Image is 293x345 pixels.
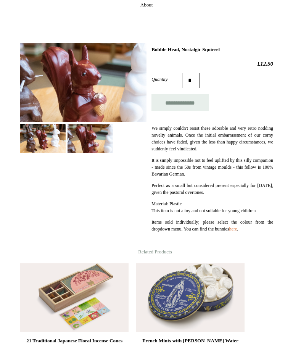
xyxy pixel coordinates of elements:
img: 21 Traditional Japanese Floral Incense Cones [20,263,129,332]
img: Bobble Head, Nostalgic Squirrel [20,124,66,153]
h2: £12.50 [151,60,273,67]
a: 21 Traditional Japanese Floral Incense Cones 21 Traditional Japanese Floral Incense Cones [20,263,129,332]
p: It is simply impossible not to feel uplifted by this silly companion - made since the 50s from vi... [151,157,273,177]
label: Quantity [151,76,182,83]
img: French Mints with Lourdes Water [136,263,245,332]
p: Material: Plastic This item is not a toy and not suitable for young children [151,200,273,214]
a: French Mints with Lourdes Water French Mints with Lourdes Water [136,263,245,332]
p: Perfect as a small but considered present especially for [DATE], given the pastoral overtones. [151,182,273,196]
p: We simply couldn't resist these adorable and very retro nodding novelty animals. Once the initial... [151,125,273,152]
img: Bobble Head, Nostalgic Squirrel [20,43,146,122]
h1: Bobble Head, Nostalgic Squirrel [151,47,273,53]
img: Bobble Head, Nostalgic Squirrel [68,124,113,153]
a: here [229,226,237,232]
p: Items sold individually; please select the colour from the dropdown menu. You can find the bunnies . [151,219,273,232]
